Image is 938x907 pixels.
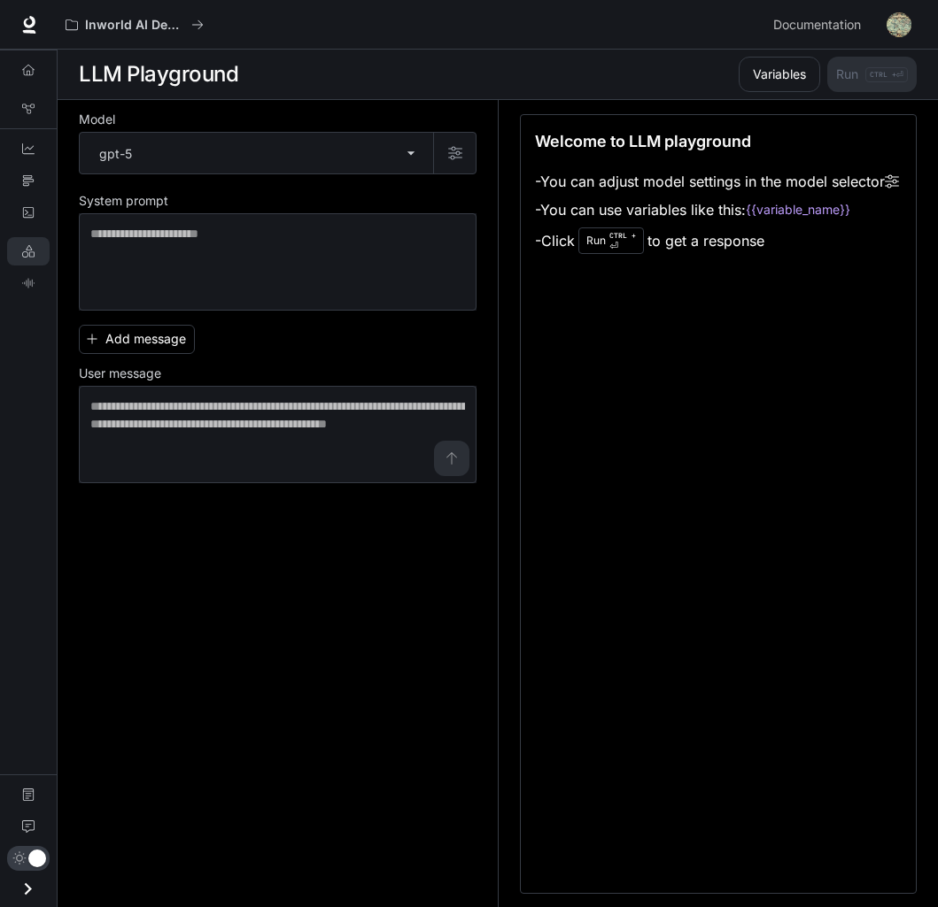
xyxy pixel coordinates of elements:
[99,144,132,163] p: gpt-5
[7,135,50,163] a: Dashboards
[28,848,46,867] span: Dark mode toggle
[79,325,195,354] button: Add message
[535,196,899,224] li: - You can use variables like this:
[7,95,50,123] a: Graph Registry
[773,14,861,36] span: Documentation
[7,56,50,84] a: Overview
[609,230,636,241] p: CTRL +
[887,12,911,37] img: User avatar
[7,198,50,227] a: Logs
[881,7,917,42] button: User avatar
[7,269,50,297] a: TTS Playground
[58,7,212,42] button: All workspaces
[8,871,48,907] button: Open drawer
[7,166,50,195] a: Traces
[766,7,874,42] a: Documentation
[535,129,751,153] p: Welcome to LLM playground
[535,167,899,196] li: - You can adjust model settings in the model selector
[79,195,168,207] p: System prompt
[80,133,433,173] div: gpt-5
[7,237,50,265] a: LLM Playground
[739,57,820,92] button: Variables
[578,227,644,254] div: Run
[609,230,636,251] p: ⏎
[79,57,238,92] h1: LLM Playground
[79,113,115,126] p: Model
[535,224,899,257] li: - Click to get a response
[7,780,50,809] a: Documentation
[85,18,184,33] p: Inworld AI Demos
[79,367,161,380] p: User message
[7,812,50,841] a: Feedback
[746,201,850,219] code: {{variable_name}}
